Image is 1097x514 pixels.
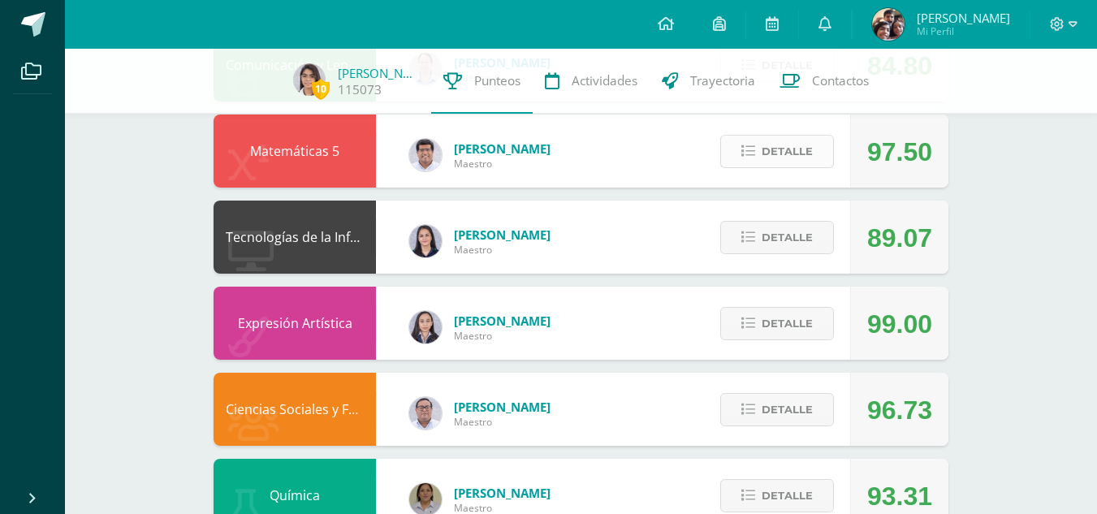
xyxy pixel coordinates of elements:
button: Detalle [720,307,834,340]
img: ea47ce28a7496064ea32b8adea22b8c5.png [293,63,326,96]
span: Punteos [474,72,520,89]
span: [PERSON_NAME] [917,10,1010,26]
button: Detalle [720,221,834,254]
button: Detalle [720,135,834,168]
span: Maestro [454,329,551,343]
span: [PERSON_NAME] [454,140,551,157]
span: Detalle [762,395,813,425]
div: 96.73 [867,374,932,447]
span: 10 [312,79,330,99]
img: 5778bd7e28cf89dedf9ffa8080fc1cd8.png [409,397,442,430]
span: Detalle [762,222,813,253]
span: [PERSON_NAME] [454,399,551,415]
div: Ciencias Sociales y Formación Ciudadana 5 [214,373,376,446]
span: Maestro [454,415,551,429]
span: Detalle [762,481,813,511]
a: Trayectoria [650,49,767,114]
span: Trayectoria [690,72,755,89]
span: Maestro [454,243,551,257]
img: dbcf09110664cdb6f63fe058abfafc14.png [409,225,442,257]
div: 89.07 [867,201,932,274]
a: Actividades [533,49,650,114]
div: 99.00 [867,287,932,361]
span: [PERSON_NAME] [454,227,551,243]
button: Detalle [720,393,834,426]
div: Expresión Artística [214,287,376,360]
span: Detalle [762,136,813,166]
a: Contactos [767,49,881,114]
img: 35694fb3d471466e11a043d39e0d13e5.png [409,311,442,343]
a: Punteos [431,49,533,114]
img: 01ec045deed16b978cfcd964fb0d0c55.png [409,139,442,171]
div: Tecnologías de la Información y la Comunicación 5 [214,201,376,274]
span: Actividades [572,72,637,89]
span: Maestro [454,157,551,171]
img: 2888544038d106339d2fbd494f6dd41f.png [872,8,905,41]
a: [PERSON_NAME] [338,65,419,81]
span: Detalle [762,309,813,339]
span: Contactos [812,72,869,89]
button: Detalle [720,479,834,512]
span: Mi Perfil [917,24,1010,38]
span: [PERSON_NAME] [454,313,551,329]
a: 115073 [338,81,382,98]
span: [PERSON_NAME] [454,485,551,501]
div: 97.50 [867,115,932,188]
div: Matemáticas 5 [214,114,376,188]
